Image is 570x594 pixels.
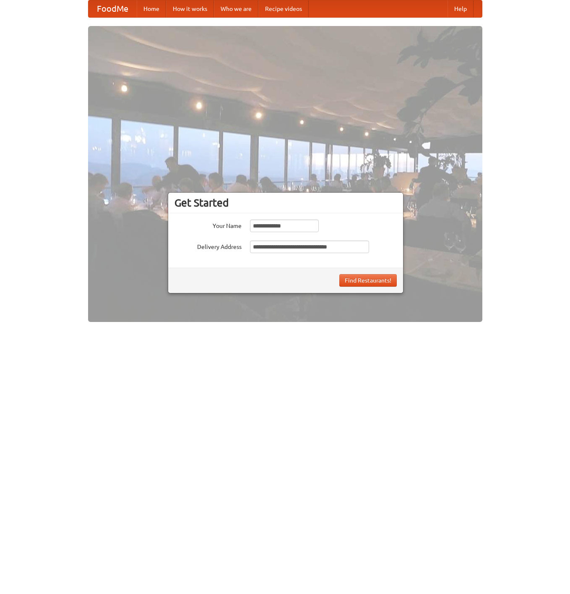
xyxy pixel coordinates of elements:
h3: Get Started [174,196,397,209]
label: Your Name [174,220,242,230]
a: How it works [166,0,214,17]
a: FoodMe [88,0,137,17]
a: Who we are [214,0,258,17]
label: Delivery Address [174,241,242,251]
a: Help [448,0,474,17]
a: Recipe videos [258,0,309,17]
a: Home [137,0,166,17]
button: Find Restaurants! [339,274,397,287]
